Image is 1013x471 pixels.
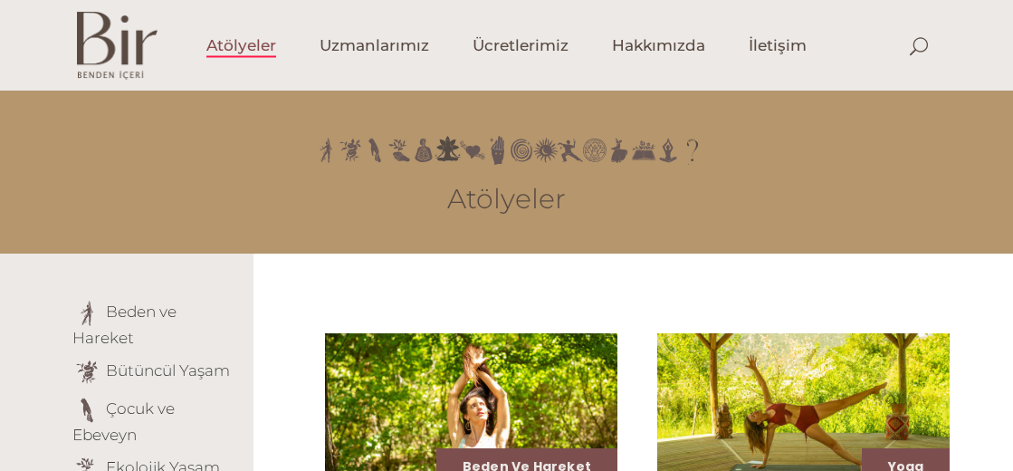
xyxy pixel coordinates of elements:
a: Beden ve Hareket [72,303,177,347]
span: Ücretlerimiz [473,35,569,56]
a: Çocuk ve Ebeveyn [72,399,175,444]
span: Atölyeler [206,35,276,56]
span: İletişim [749,35,807,56]
span: Hakkımızda [612,35,705,56]
a: Bütüncül Yaşam [106,361,230,380]
span: Uzmanlarımız [320,35,429,56]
